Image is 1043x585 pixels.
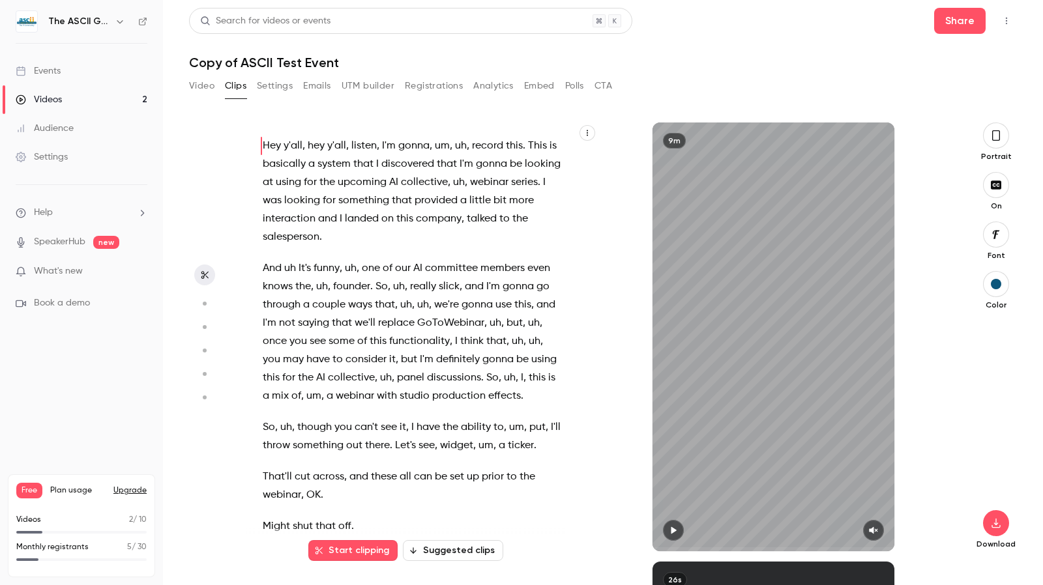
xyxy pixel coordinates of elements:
[375,296,395,314] span: that
[345,350,387,369] span: consider
[319,228,322,246] span: .
[514,296,531,314] span: this
[316,517,336,535] span: that
[417,296,429,314] span: uh
[534,436,536,455] span: .
[370,332,387,350] span: this
[565,76,584,96] button: Polls
[338,517,351,535] span: off
[327,387,333,405] span: a
[511,173,538,192] span: series
[396,350,398,369] span: ,
[499,369,501,387] span: ,
[473,76,514,96] button: Analytics
[263,314,276,332] span: I'm
[493,436,496,455] span: ,
[396,210,413,228] span: this
[129,516,133,524] span: 2
[34,235,85,249] a: SpeakerHub
[493,418,504,436] span: to
[34,206,53,220] span: Help
[460,278,462,296] span: ,
[480,259,525,278] span: members
[460,192,467,210] span: a
[595,76,612,96] button: CTA
[316,369,325,387] span: AI
[34,264,83,278] span: What's new
[436,350,480,369] span: definitely
[389,173,398,192] span: AI
[975,151,1017,162] p: Portrait
[501,314,504,332] span: ,
[503,278,534,296] span: gonna
[381,210,394,228] span: on
[349,468,368,486] span: and
[467,137,469,155] span: ,
[523,314,525,332] span: ,
[398,137,430,155] span: gonna
[397,369,424,387] span: panel
[371,468,397,486] span: these
[16,11,37,32] img: The ASCII Group
[328,369,375,387] span: collective
[263,278,293,296] span: knows
[284,137,302,155] span: y'all
[375,369,377,387] span: ,
[486,369,499,387] span: So
[528,314,540,332] span: uh
[328,278,331,296] span: ,
[16,514,41,526] p: Videos
[420,350,433,369] span: I'm
[450,468,464,486] span: set
[263,387,269,405] span: a
[508,436,534,455] span: ticker
[263,517,290,535] span: Might
[365,436,390,455] span: there
[344,468,347,486] span: ,
[357,332,367,350] span: of
[263,210,316,228] span: interaction
[516,350,529,369] span: be
[523,137,525,155] span: .
[306,387,321,405] span: um
[504,418,507,436] span: ,
[461,418,491,436] span: ability
[400,387,430,405] span: studio
[298,369,314,387] span: the
[355,418,378,436] span: can't
[538,173,540,192] span: .
[263,228,319,246] span: salesperson
[536,296,555,314] span: and
[512,332,523,350] span: uh
[430,137,432,155] span: ,
[332,350,343,369] span: to
[425,259,478,278] span: committee
[473,436,476,455] span: ,
[470,173,508,192] span: webinar
[540,332,543,350] span: ,
[523,369,526,387] span: ,
[334,418,352,436] span: you
[50,485,106,496] span: Plan usage
[263,137,281,155] span: Hey
[460,155,473,173] span: I'm
[306,350,330,369] span: have
[370,278,373,296] span: .
[419,436,435,455] span: see
[512,210,528,228] span: the
[435,137,450,155] span: um
[484,314,487,332] span: ,
[540,314,542,332] span: ,
[275,418,278,436] span: ,
[392,369,394,387] span: ,
[381,155,434,173] span: discovered
[531,350,557,369] span: using
[528,137,547,155] span: This
[345,210,379,228] span: landed
[493,192,507,210] span: bit
[509,418,524,436] span: um
[529,332,540,350] span: uh
[975,300,1017,310] p: Color
[490,314,501,332] span: uh
[346,436,362,455] span: out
